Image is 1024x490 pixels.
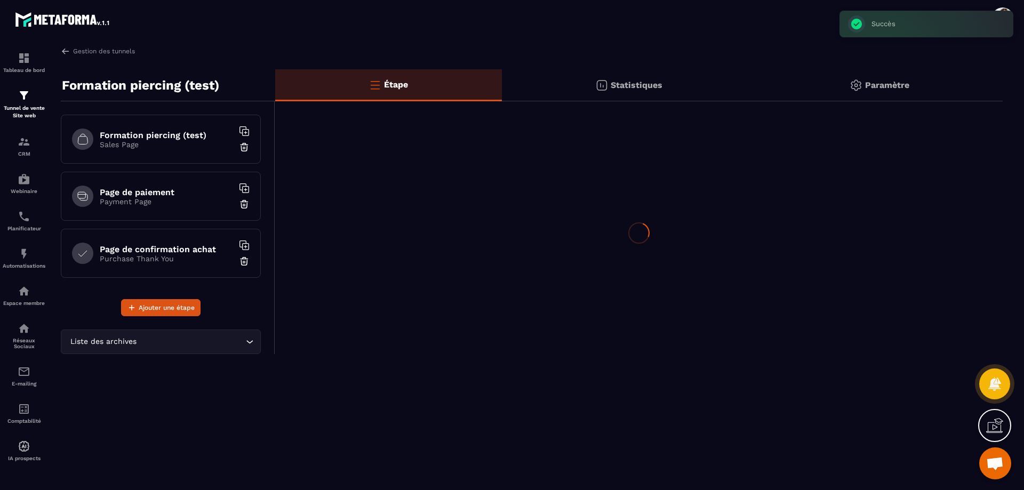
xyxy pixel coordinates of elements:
[18,247,30,260] img: automations
[61,46,70,56] img: arrow
[61,330,261,354] div: Search for option
[3,300,45,306] p: Espace membre
[3,314,45,357] a: social-networksocial-networkRéseaux Sociaux
[100,140,233,149] p: Sales Page
[18,210,30,223] img: scheduler
[3,418,45,424] p: Comptabilité
[18,403,30,415] img: accountant
[139,302,195,313] span: Ajouter une étape
[3,226,45,231] p: Planificateur
[3,263,45,269] p: Automatisations
[100,187,233,197] h6: Page de paiement
[239,256,250,267] img: trash
[100,254,233,263] p: Purchase Thank You
[3,188,45,194] p: Webinaire
[18,89,30,102] img: formation
[3,105,45,119] p: Tunnel de vente Site web
[3,151,45,157] p: CRM
[62,75,219,96] p: Formation piercing (test)
[611,80,662,90] p: Statistiques
[3,381,45,387] p: E-mailing
[100,197,233,206] p: Payment Page
[3,44,45,81] a: formationformationTableau de bord
[18,365,30,378] img: email
[384,79,408,90] p: Étape
[3,165,45,202] a: automationsautomationsWebinaire
[3,239,45,277] a: automationsautomationsAutomatisations
[239,142,250,152] img: trash
[15,10,111,29] img: logo
[3,357,45,395] a: emailemailE-mailing
[3,338,45,349] p: Réseaux Sociaux
[239,199,250,210] img: trash
[3,277,45,314] a: automationsautomationsEspace membre
[100,244,233,254] h6: Page de confirmation achat
[3,127,45,165] a: formationformationCRM
[61,46,135,56] a: Gestion des tunnels
[979,447,1011,479] div: Ouvrir le chat
[18,440,30,453] img: automations
[100,130,233,140] h6: Formation piercing (test)
[18,285,30,298] img: automations
[18,135,30,148] img: formation
[3,67,45,73] p: Tableau de bord
[3,202,45,239] a: schedulerschedulerPlanificateur
[595,79,608,92] img: stats.20deebd0.svg
[369,78,381,91] img: bars-o.4a397970.svg
[121,299,201,316] button: Ajouter une étape
[865,80,909,90] p: Paramètre
[68,336,139,348] span: Liste des archives
[850,79,862,92] img: setting-gr.5f69749f.svg
[18,173,30,186] img: automations
[3,395,45,432] a: accountantaccountantComptabilité
[18,322,30,335] img: social-network
[3,455,45,461] p: IA prospects
[139,336,243,348] input: Search for option
[18,52,30,65] img: formation
[3,81,45,127] a: formationformationTunnel de vente Site web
